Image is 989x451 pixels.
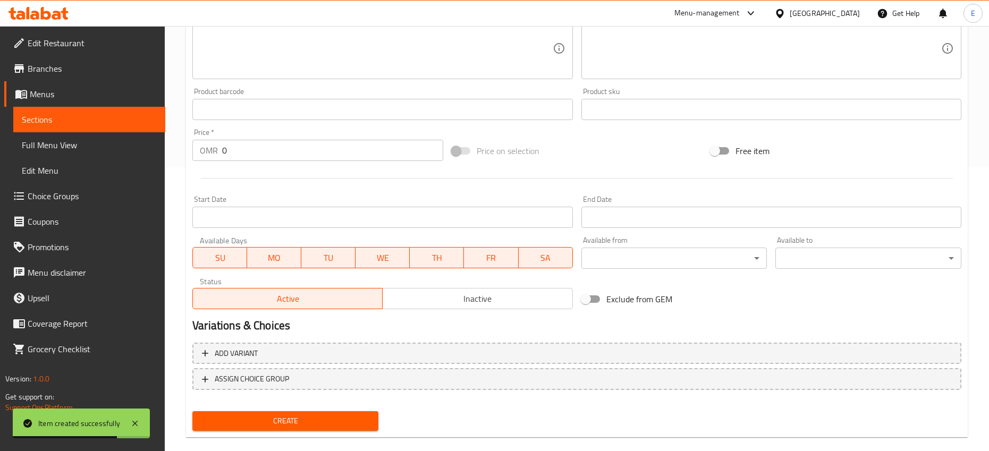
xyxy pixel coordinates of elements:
[5,390,54,404] span: Get support on:
[5,401,73,414] a: Support.OpsPlatform
[215,347,258,360] span: Add variant
[22,164,157,177] span: Edit Menu
[28,317,157,330] span: Coverage Report
[387,291,568,307] span: Inactive
[28,37,157,49] span: Edit Restaurant
[197,250,243,266] span: SU
[192,99,572,120] input: Please enter product barcode
[674,7,740,20] div: Menu-management
[28,266,157,279] span: Menu disclaimer
[192,368,961,390] button: ASSIGN CHOICE GROUP
[215,372,289,386] span: ASSIGN CHOICE GROUP
[523,250,569,266] span: SA
[13,158,165,183] a: Edit Menu
[971,7,975,19] span: E
[200,144,218,157] p: OMR
[301,247,356,268] button: TU
[192,343,961,364] button: Add variant
[4,183,165,209] a: Choice Groups
[28,292,157,304] span: Upsell
[4,336,165,362] a: Grocery Checklist
[736,144,770,157] span: Free item
[4,81,165,107] a: Menus
[464,247,518,268] button: FR
[28,190,157,202] span: Choice Groups
[192,318,961,334] h2: Variations & Choices
[192,247,247,268] button: SU
[306,250,351,266] span: TU
[192,411,378,431] button: Create
[581,248,767,269] div: ​
[22,139,157,151] span: Full Menu View
[410,247,464,268] button: TH
[5,372,31,386] span: Version:
[519,247,573,268] button: SA
[13,107,165,132] a: Sections
[790,7,860,19] div: [GEOGRAPHIC_DATA]
[222,140,443,161] input: Please enter price
[775,248,961,269] div: ​
[4,209,165,234] a: Coupons
[13,132,165,158] a: Full Menu View
[581,99,961,120] input: Please enter product sku
[4,285,165,311] a: Upsell
[4,234,165,260] a: Promotions
[477,144,539,157] span: Price on selection
[30,88,157,100] span: Menus
[414,250,460,266] span: TH
[360,250,405,266] span: WE
[251,250,297,266] span: MO
[4,311,165,336] a: Coverage Report
[28,343,157,355] span: Grocery Checklist
[28,62,157,75] span: Branches
[356,247,410,268] button: WE
[22,113,157,126] span: Sections
[33,372,49,386] span: 1.0.0
[28,215,157,228] span: Coupons
[197,291,378,307] span: Active
[4,30,165,56] a: Edit Restaurant
[192,288,383,309] button: Active
[247,247,301,268] button: MO
[201,414,370,428] span: Create
[4,260,165,285] a: Menu disclaimer
[4,56,165,81] a: Branches
[382,288,572,309] button: Inactive
[606,293,672,305] span: Exclude from GEM
[28,241,157,253] span: Promotions
[38,418,120,429] div: Item created successfully
[468,250,514,266] span: FR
